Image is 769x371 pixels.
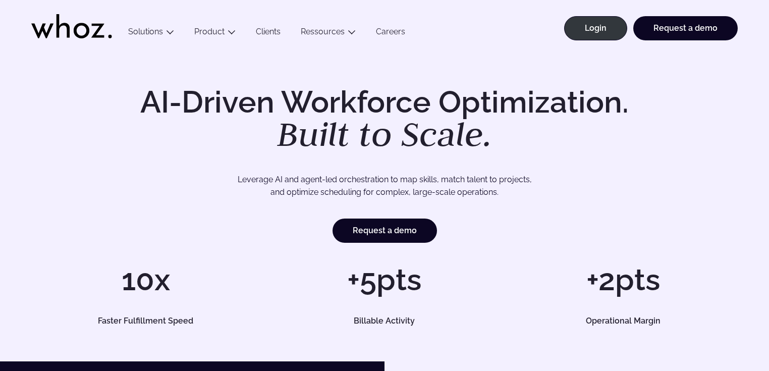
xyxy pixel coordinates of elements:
a: Careers [366,27,415,40]
a: Ressources [301,27,345,36]
h1: 10x [31,264,260,295]
button: Solutions [118,27,184,40]
a: Clients [246,27,291,40]
h1: AI-Driven Workforce Optimization. [126,87,643,151]
h1: +5pts [270,264,499,295]
h5: Billable Activity [282,317,487,325]
h5: Operational Margin [520,317,726,325]
em: Built to Scale. [277,112,492,156]
a: Login [564,16,627,40]
h1: +2pts [509,264,738,295]
button: Ressources [291,27,366,40]
a: Request a demo [633,16,738,40]
a: Product [194,27,225,36]
a: Request a demo [333,219,437,243]
h5: Faster Fulfillment Speed [43,317,249,325]
button: Product [184,27,246,40]
p: Leverage AI and agent-led orchestration to map skills, match talent to projects, and optimize sch... [67,173,702,199]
